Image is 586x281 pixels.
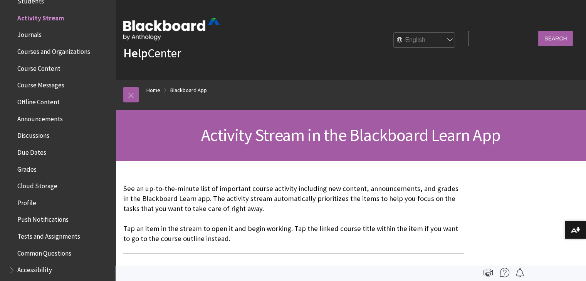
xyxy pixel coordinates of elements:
[123,18,220,40] img: Blackboard by Anthology
[170,85,207,95] a: Blackboard App
[17,129,49,139] span: Discussions
[17,28,42,39] span: Journals
[17,247,71,257] span: Common Questions
[201,124,500,146] span: Activity Stream in the Blackboard Learn App
[500,268,509,277] img: More help
[123,263,464,279] span: Stream items
[17,112,63,123] span: Announcements
[538,31,573,46] input: Search
[123,45,181,61] a: HelpCenter
[17,146,46,156] span: Due Dates
[17,95,60,106] span: Offline Content
[484,268,493,277] img: Print
[515,268,524,277] img: Follow this page
[17,62,60,72] span: Course Content
[17,264,52,274] span: Accessibility
[394,33,455,48] select: Site Language Selector
[146,85,160,95] a: Home
[17,12,64,22] span: Activity Stream
[17,45,90,55] span: Courses and Organizations
[17,79,64,89] span: Course Messages
[17,196,36,207] span: Profile
[17,179,57,190] span: Cloud Storage
[123,184,464,244] p: See an up-to-the-minute list of important course activity including new content, announcements, a...
[123,45,148,61] strong: Help
[17,230,80,240] span: Tests and Assignments
[17,163,37,173] span: Grades
[17,213,69,224] span: Push Notifications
